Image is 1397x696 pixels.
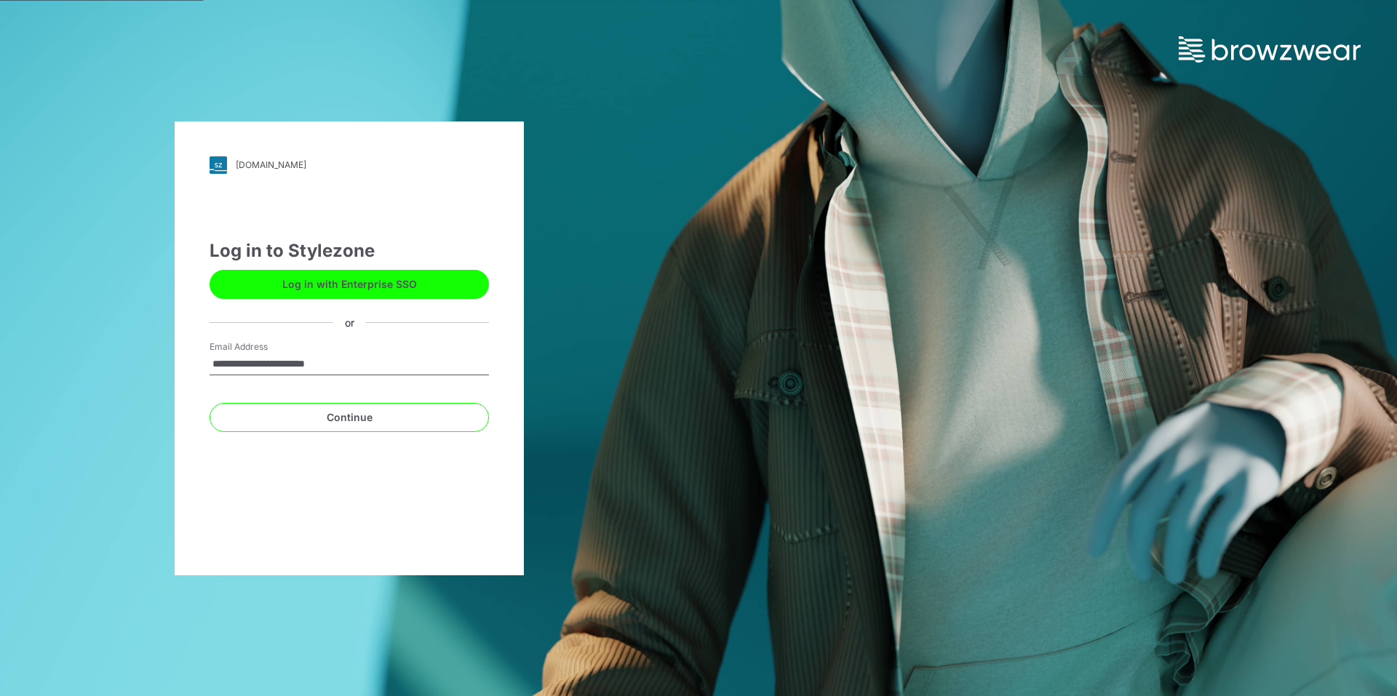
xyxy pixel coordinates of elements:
[236,159,306,170] div: [DOMAIN_NAME]
[210,156,489,174] a: [DOMAIN_NAME]
[210,340,311,353] label: Email Address
[1179,36,1361,63] img: browzwear-logo.73288ffb.svg
[210,238,489,264] div: Log in to Stylezone
[210,270,489,299] button: Log in with Enterprise SSO
[333,315,366,330] div: or
[210,403,489,432] button: Continue
[210,156,227,174] img: svg+xml;base64,PHN2ZyB3aWR0aD0iMjgiIGhlaWdodD0iMjgiIHZpZXdCb3g9IjAgMCAyOCAyOCIgZmlsbD0ibm9uZSIgeG...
